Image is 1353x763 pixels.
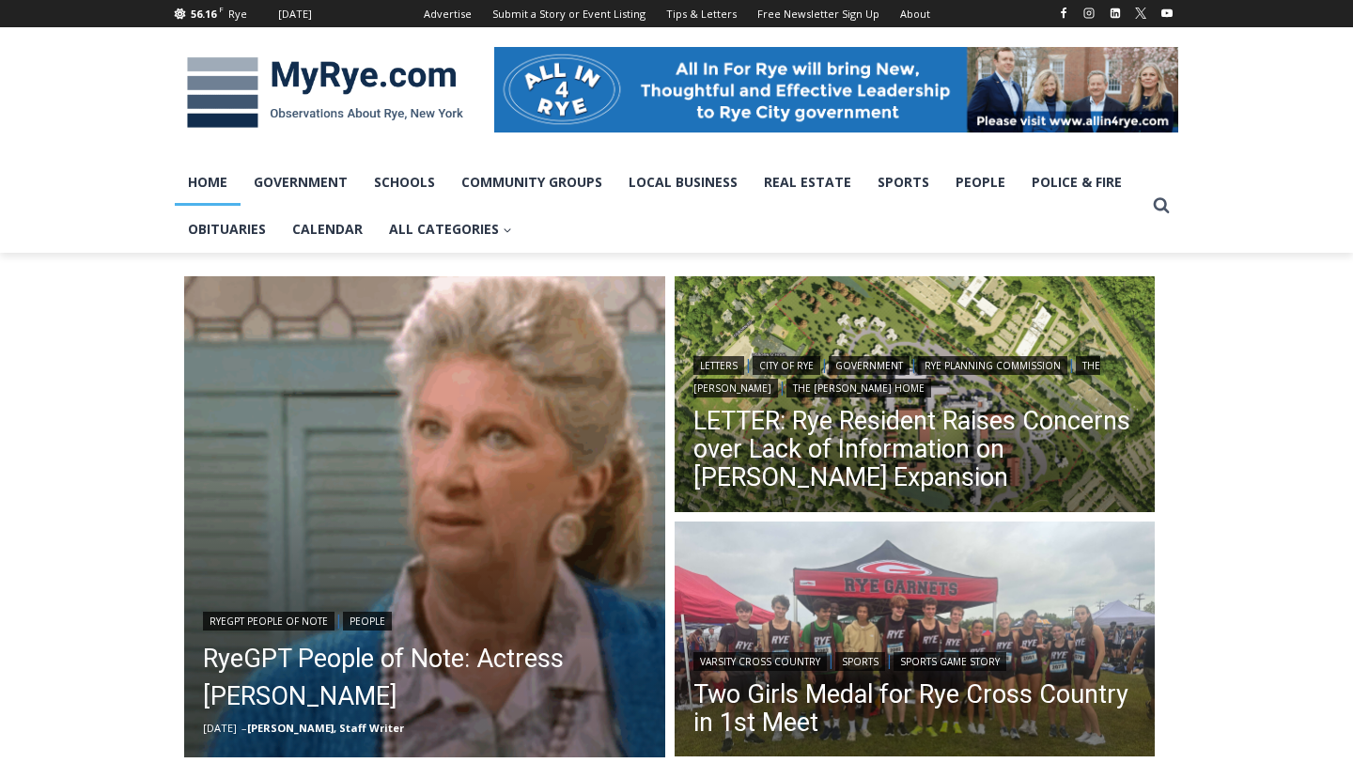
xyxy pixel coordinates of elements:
[241,159,361,206] a: Government
[175,44,475,142] img: MyRye.com
[675,522,1156,762] a: Read More Two Girls Medal for Rye Cross Country in 1st Meet
[918,356,1067,375] a: Rye Planning Commission
[1156,2,1178,24] a: YouTube
[615,159,751,206] a: Local Business
[1144,189,1178,223] button: View Search Form
[376,206,525,253] a: All Categories
[894,652,1006,671] a: Sports Game Story
[693,356,744,375] a: Letters
[247,721,404,735] a: [PERSON_NAME], Staff Writer
[864,159,942,206] a: Sports
[835,652,885,671] a: Sports
[693,648,1137,671] div: | |
[219,4,224,14] span: F
[175,159,1144,254] nav: Primary Navigation
[1052,2,1075,24] a: Facebook
[448,159,615,206] a: Community Groups
[184,276,665,757] img: (PHOTO: Sheridan in an episode of ALF. Public Domain.)
[494,47,1178,132] img: All in for Rye
[829,356,910,375] a: Government
[389,219,512,240] span: All Categories
[361,159,448,206] a: Schools
[175,206,279,253] a: Obituaries
[1129,2,1152,24] a: X
[241,721,247,735] span: –
[203,612,334,631] a: RyeGPT People of Note
[175,159,241,206] a: Home
[693,680,1137,737] a: Two Girls Medal for Rye Cross Country in 1st Meet
[675,276,1156,517] img: (PHOTO: Illustrative plan of The Osborn's proposed site plan from the July 10, 2025 planning comm...
[693,652,827,671] a: Varsity Cross Country
[675,276,1156,517] a: Read More LETTER: Rye Resident Raises Concerns over Lack of Information on Osborn Expansion
[1104,2,1127,24] a: Linkedin
[203,608,646,631] div: |
[693,352,1137,397] div: | | | | |
[279,206,376,253] a: Calendar
[942,159,1019,206] a: People
[184,276,665,757] a: Read More RyeGPT People of Note: Actress Liz Sheridan
[1078,2,1100,24] a: Instagram
[751,159,864,206] a: Real Estate
[1019,159,1135,206] a: Police & Fire
[753,356,820,375] a: City of Rye
[191,7,216,21] span: 56.16
[228,6,247,23] div: Rye
[203,640,646,715] a: RyeGPT People of Note: Actress [PERSON_NAME]
[278,6,312,23] div: [DATE]
[786,379,931,397] a: The [PERSON_NAME] Home
[203,721,237,735] time: [DATE]
[693,407,1137,491] a: LETTER: Rye Resident Raises Concerns over Lack of Information on [PERSON_NAME] Expansion
[675,522,1156,762] img: (PHOTO: The Rye Varsity Cross Country team after their first meet on Saturday, September 6, 2025....
[343,612,392,631] a: People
